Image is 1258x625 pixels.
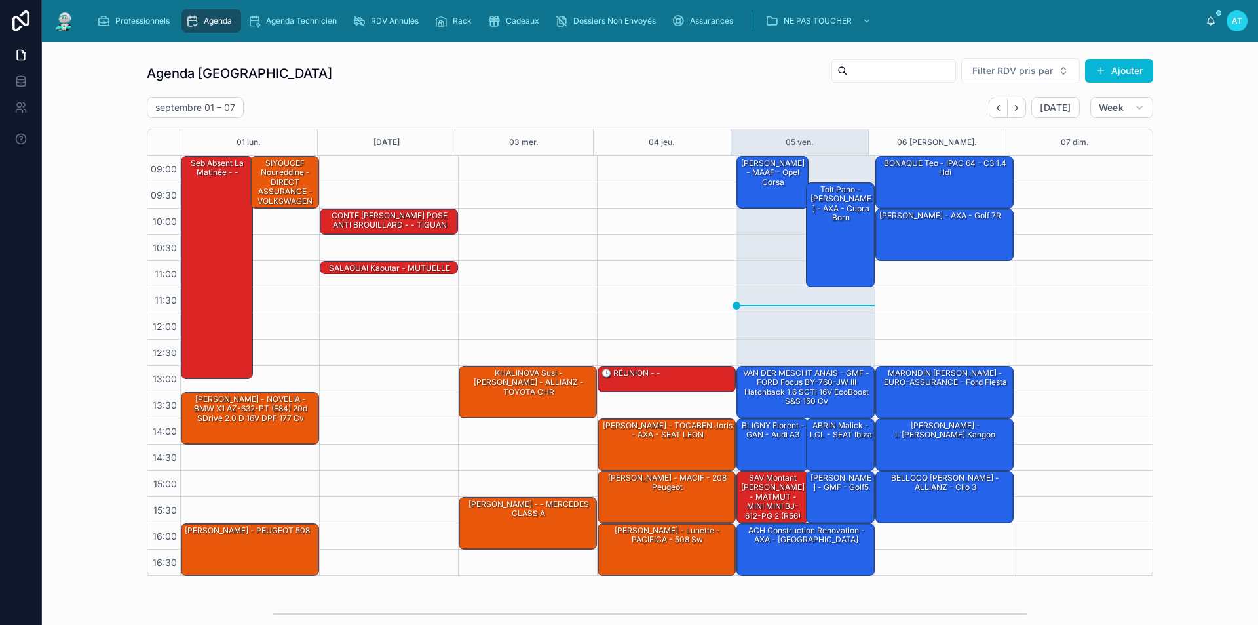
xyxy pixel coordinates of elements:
[600,367,662,379] div: 🕒 RÉUNION - -
[878,420,1012,441] div: [PERSON_NAME] - L'[PERSON_NAME] kangoo
[453,16,472,26] span: Rack
[459,367,596,418] div: KHALINOVA Susi - [PERSON_NAME] - ALLIANZ - TOYOTA CHR
[1040,102,1071,113] span: [DATE]
[551,9,665,33] a: Dossiers Non Envoyés
[506,16,539,26] span: Cadeaux
[1031,97,1079,118] button: [DATE]
[461,367,596,398] div: KHALINOVA Susi - [PERSON_NAME] - ALLIANZ - TOYOTA CHR
[349,9,428,33] a: RDV Annulés
[878,472,1012,494] div: BELLOCQ [PERSON_NAME] - ALLIANZ - Clio 3
[649,129,675,155] div: 04 jeu.
[151,294,180,306] span: 11:30
[147,64,332,83] h1: Agenda [GEOGRAPHIC_DATA]
[761,9,878,33] a: NE PAS TOUCHER
[183,525,311,536] div: [PERSON_NAME] - PEUGEOT 508
[807,472,875,523] div: [PERSON_NAME] - GMF - Golf5
[181,393,318,444] div: [PERSON_NAME] - NOVELIA - BMW X1 AZ-632-PT (E84) 20d sDrive 2.0 d 16V DPF 177 cv
[459,498,596,549] div: [PERSON_NAME] - - MERCEDES CLASS A
[150,504,180,515] span: 15:30
[149,216,180,227] span: 10:00
[237,129,261,155] button: 01 lun.
[598,367,735,392] div: 🕒 RÉUNION - -
[155,101,235,114] h2: septembre 01 – 07
[149,557,180,568] span: 16:30
[739,157,807,188] div: [PERSON_NAME] - MAAF - Opel corsa
[573,16,656,26] span: Dossiers Non Envoyés
[1061,129,1089,155] button: 07 dim.
[149,347,180,358] span: 12:30
[807,183,875,287] div: Toit pano - [PERSON_NAME] - AXA - cupra born
[509,129,539,155] button: 03 mer.
[371,16,419,26] span: RDV Annulés
[737,524,874,575] div: ACH construction renovation - AXA - [GEOGRAPHIC_DATA]
[878,157,1012,179] div: BONAQUE Teo - IPAC 64 - C3 1.4 hdi
[809,420,874,441] div: ABRIN Malick - LCL - SEAT Ibiza
[876,472,1013,523] div: BELLOCQ [PERSON_NAME] - ALLIANZ - Clio 3
[244,9,346,33] a: Agenda Technicien
[181,157,252,378] div: Seb absent la matinée - -
[149,321,180,332] span: 12:00
[600,420,734,441] div: [PERSON_NAME] - TOCABEN Joris - AXA - SEAT LEON
[149,452,180,463] span: 14:30
[878,367,1012,389] div: MARONDIN [PERSON_NAME] - EURO-ASSURANCE - Ford fiesta
[322,210,457,232] div: CONTE [PERSON_NAME] POSE ANTI BROUILLARD - - TIGUAN
[183,157,252,179] div: Seb absent la matinée - -
[878,210,1002,222] div: [PERSON_NAME] - AXA - Golf 7R
[739,472,807,541] div: SAV montant [PERSON_NAME] - MATMUT - MINI MINI BJ-612-PG 2 (R56) One D 1.6 D 16V 90 cv
[737,472,808,523] div: SAV montant [PERSON_NAME] - MATMUT - MINI MINI BJ-612-PG 2 (R56) One D 1.6 D 16V 90 cv
[150,478,180,489] span: 15:00
[598,472,735,523] div: [PERSON_NAME] - MACIF - 208 Peugeot
[739,420,807,441] div: BLIGNY Florent - GAN - Audi A3
[1090,97,1153,118] button: Week
[737,367,874,418] div: VAN DER MESCHT ANAIS - GMF - FORD Focus BY-760-JW III Hatchback 1.6 SCTi 16V EcoBoost S&S 150 cv
[147,163,180,174] span: 09:00
[204,16,232,26] span: Agenda
[149,399,180,411] span: 13:30
[809,184,874,224] div: Toit pano - [PERSON_NAME] - AXA - cupra born
[1099,102,1124,113] span: Week
[1008,98,1026,118] button: Next
[876,419,1013,470] div: [PERSON_NAME] - L'[PERSON_NAME] kangoo
[93,9,179,33] a: Professionnels
[876,157,1013,208] div: BONAQUE Teo - IPAC 64 - C3 1.4 hdi
[876,367,1013,418] div: MARONDIN [PERSON_NAME] - EURO-ASSURANCE - Ford fiesta
[786,129,814,155] button: 05 ven.
[961,58,1080,83] button: Select Button
[668,9,742,33] a: Assurances
[149,531,180,542] span: 16:00
[461,498,596,520] div: [PERSON_NAME] - - MERCEDES CLASS A
[149,242,180,253] span: 10:30
[322,262,457,284] div: SALAOUAI Kaoutar - MUTUELLE DE POITIERS - Clio 4
[183,393,318,424] div: [PERSON_NAME] - NOVELIA - BMW X1 AZ-632-PT (E84) 20d sDrive 2.0 d 16V DPF 177 cv
[181,9,241,33] a: Agenda
[1232,16,1242,26] span: AT
[266,16,337,26] span: Agenda Technicien
[972,64,1053,77] span: Filter RDV pris par
[809,472,874,494] div: [PERSON_NAME] - GMF - Golf5
[320,209,457,234] div: CONTE [PERSON_NAME] POSE ANTI BROUILLARD - - TIGUAN
[739,367,873,408] div: VAN DER MESCHT ANAIS - GMF - FORD Focus BY-760-JW III Hatchback 1.6 SCTi 16V EcoBoost S&S 150 cv
[897,129,977,155] button: 06 [PERSON_NAME].
[807,419,875,470] div: ABRIN Malick - LCL - SEAT Ibiza
[598,419,735,470] div: [PERSON_NAME] - TOCABEN Joris - AXA - SEAT LEON
[1085,59,1153,83] button: Ajouter
[690,16,733,26] span: Assurances
[989,98,1008,118] button: Back
[876,209,1013,260] div: [PERSON_NAME] - AXA - Golf 7R
[181,524,318,575] div: [PERSON_NAME] - PEUGEOT 508
[430,9,481,33] a: Rack
[52,10,76,31] img: App logo
[784,16,852,26] span: NE PAS TOUCHER
[600,525,734,546] div: [PERSON_NAME] - Lunette - PACIFICA - 508 sw
[149,373,180,384] span: 13:00
[147,190,180,201] span: 09:30
[251,157,319,208] div: SIYOUCEF Noureddine - DIRECT ASSURANCE - VOLKSWAGEN Tiguan
[115,16,170,26] span: Professionnels
[149,426,180,437] span: 14:00
[739,525,873,546] div: ACH construction renovation - AXA - [GEOGRAPHIC_DATA]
